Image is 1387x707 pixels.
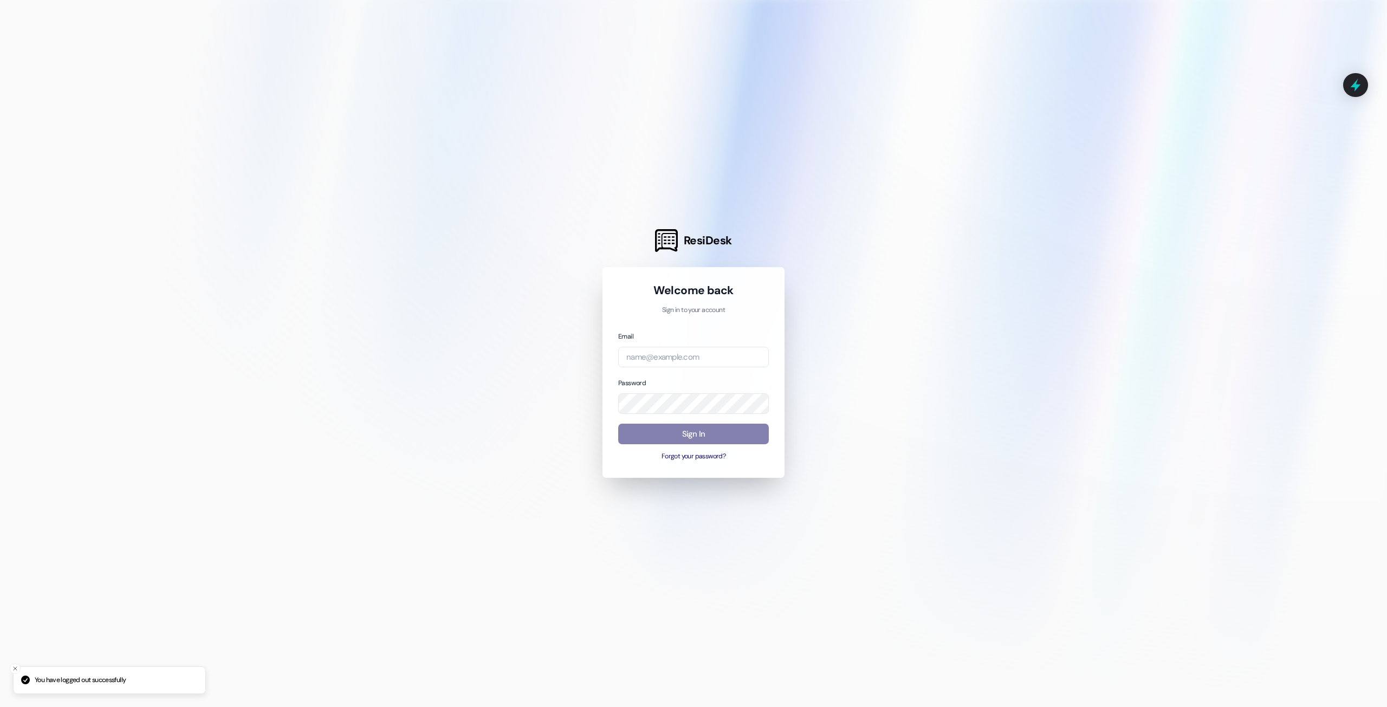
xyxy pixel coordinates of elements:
[618,283,769,298] h1: Welcome back
[618,379,646,387] label: Password
[35,676,126,685] p: You have logged out successfully
[618,306,769,315] p: Sign in to your account
[618,452,769,462] button: Forgot your password?
[655,229,678,252] img: ResiDesk Logo
[684,233,732,248] span: ResiDesk
[618,332,633,341] label: Email
[618,424,769,445] button: Sign In
[10,663,21,674] button: Close toast
[618,347,769,368] input: name@example.com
